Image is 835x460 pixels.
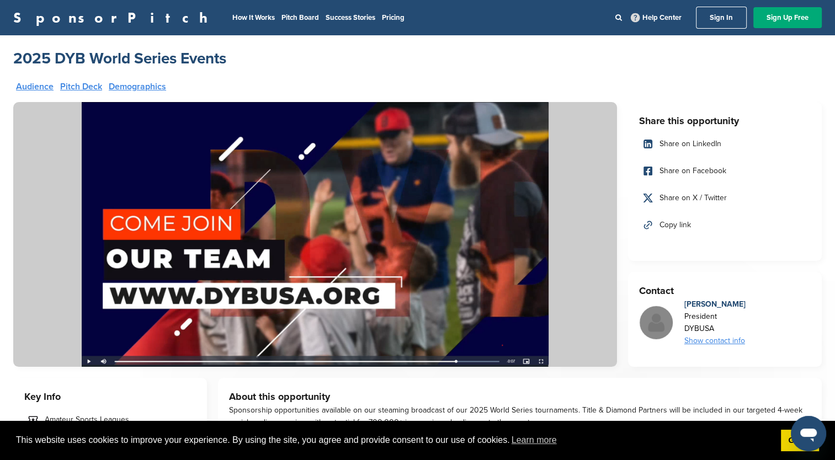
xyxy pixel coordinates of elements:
[753,7,822,28] a: Sign Up Free
[326,13,375,22] a: Success Stories
[229,404,811,429] div: Sponsorship opportunities available on our steaming broadcast of our 2025 World Series tournament...
[696,7,747,29] a: Sign In
[639,186,811,210] a: Share on X / Twitter
[281,13,319,22] a: Pitch Board
[16,432,772,448] span: This website uses cookies to improve your experience. By using the site, you agree and provide co...
[791,416,826,451] iframe: Button to launch messaging window
[109,82,166,91] a: Demographics
[639,132,811,156] a: Share on LinkedIn
[13,10,215,25] a: SponsorPitch
[229,389,811,404] h3: About this opportunity
[629,11,684,24] a: Help Center
[232,13,275,22] a: How It Works
[24,389,196,404] h3: Key Info
[382,13,405,22] a: Pricing
[16,82,54,91] a: Audience
[660,138,721,150] span: Share on LinkedIn
[639,283,811,298] h3: Contact
[660,192,727,204] span: Share on X / Twitter
[60,82,102,91] a: Pitch Deck
[640,306,673,339] img: Missing
[639,159,811,183] a: Share on Facebook
[13,102,617,367] img: Sponsorpitch &
[660,165,726,177] span: Share on Facebook
[510,432,559,448] a: learn more about cookies
[660,219,691,231] span: Copy link
[684,335,746,347] div: Show contact info
[639,213,811,237] a: Copy link
[639,113,811,129] h3: Share this opportunity
[684,323,746,335] div: DYBUSA
[684,311,746,323] div: President
[781,430,819,452] a: dismiss cookie message
[13,49,226,68] a: 2025 DYB World Series Events
[45,414,129,426] span: Amateur Sports Leagues
[684,298,746,311] div: [PERSON_NAME]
